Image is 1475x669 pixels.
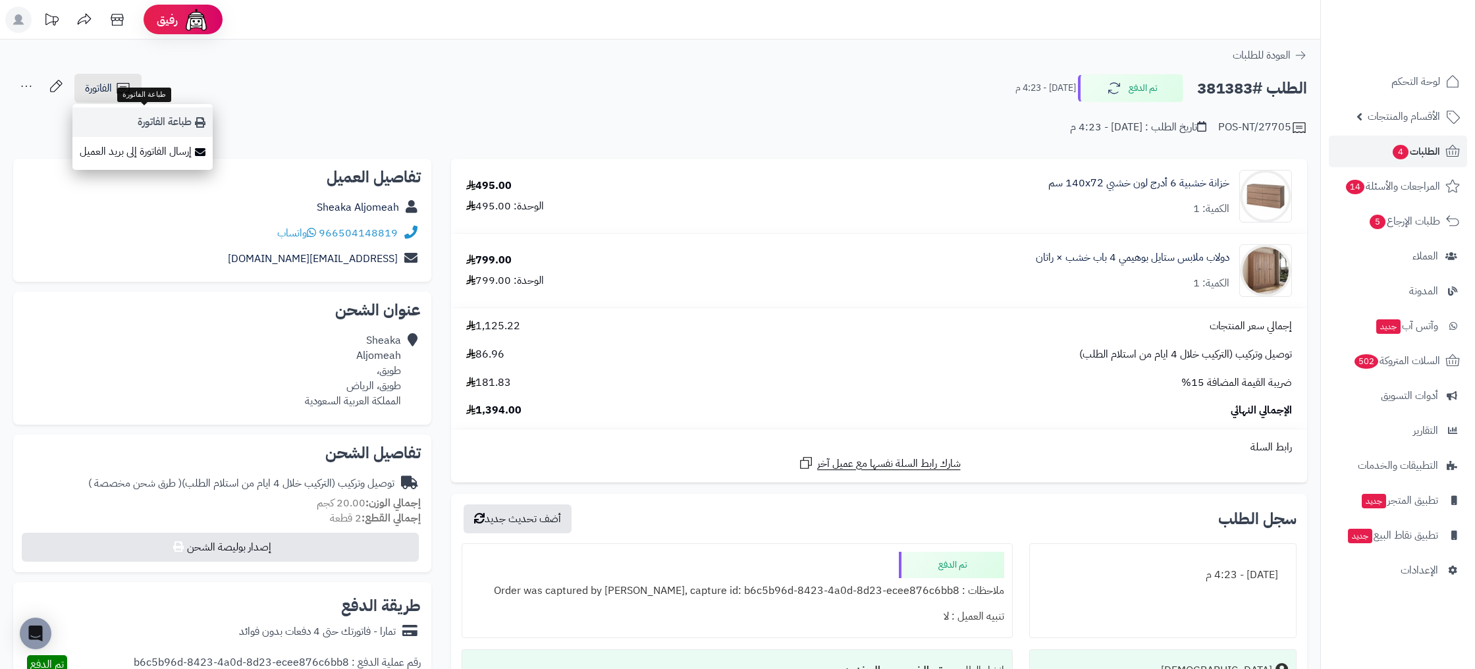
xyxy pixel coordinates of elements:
a: العملاء [1329,240,1467,272]
div: الكمية: 1 [1193,276,1229,291]
div: Open Intercom Messenger [20,618,51,649]
div: تنبيه العميل : لا [470,604,1004,629]
div: رابط السلة [456,440,1302,455]
h2: عنوان الشحن [24,302,421,318]
a: التقارير [1329,415,1467,446]
a: الفاتورة [74,74,142,103]
span: الإجمالي النهائي [1231,403,1292,418]
img: 1749977265-1-90x90.jpg [1240,244,1291,297]
span: ( طرق شحن مخصصة ) [88,475,182,491]
span: 86.96 [466,347,504,362]
a: طباعة الفاتورة [72,107,213,137]
a: تطبيق نقاط البيعجديد [1329,520,1467,551]
div: تاريخ الطلب : [DATE] - 4:23 م [1070,120,1206,135]
span: طلبات الإرجاع [1368,212,1440,230]
div: الوحدة: 495.00 [466,199,544,214]
div: طباعة الفاتورة [117,88,171,102]
img: logo-2.png [1385,37,1462,65]
span: لوحة التحكم [1391,72,1440,91]
span: التقارير [1413,421,1438,440]
a: تطبيق المتجرجديد [1329,485,1467,516]
a: دولاب ملابس ستايل بوهيمي 4 باب خشب × راتان [1036,250,1229,265]
a: [EMAIL_ADDRESS][DOMAIN_NAME] [228,251,398,267]
a: الطلبات4 [1329,136,1467,167]
span: جديد [1362,494,1386,508]
a: شارك رابط السلة نفسها مع عميل آخر [798,455,961,471]
strong: إجمالي القطع: [362,510,421,526]
a: 966504148819 [319,225,398,241]
span: العودة للطلبات [1233,47,1291,63]
strong: إجمالي الوزن: [365,495,421,511]
span: تطبيق المتجر [1360,491,1438,510]
span: المدونة [1409,282,1438,300]
button: إصدار بوليصة الشحن [22,533,419,562]
a: الإعدادات [1329,554,1467,586]
h2: تفاصيل الشحن [24,445,421,461]
span: 5 [1370,215,1385,229]
span: ضريبة القيمة المضافة 15% [1181,375,1292,390]
span: الأقسام والمنتجات [1368,107,1440,126]
span: شارك رابط السلة نفسها مع عميل آخر [817,456,961,471]
span: الإعدادات [1401,561,1438,579]
span: 181.83 [466,375,511,390]
div: Sheaka Aljomeah طويق، طويق، الرياض المملكة العربية السعودية [305,333,401,408]
div: 799.00 [466,253,512,268]
img: ai-face.png [183,7,209,33]
img: 1752058398-1(9)-90x90.jpg [1240,170,1291,223]
span: تطبيق نقاط البيع [1347,526,1438,545]
span: 1,125.22 [466,319,520,334]
div: الكمية: 1 [1193,201,1229,217]
small: 20.00 كجم [317,495,421,511]
a: المدونة [1329,275,1467,307]
span: جديد [1348,529,1372,543]
a: العودة للطلبات [1233,47,1307,63]
a: Sheaka Aljomeah [317,200,399,215]
a: المراجعات والأسئلة14 [1329,171,1467,202]
button: تم الدفع [1078,74,1183,102]
span: التطبيقات والخدمات [1358,456,1438,475]
div: [DATE] - 4:23 م [1038,562,1288,588]
div: 495.00 [466,178,512,194]
span: جديد [1376,319,1401,334]
div: ملاحظات : Order was captured by [PERSON_NAME], capture id: b6c5b96d-8423-4a0d-8d23-ecee876c6bb8 [470,578,1004,604]
div: تمارا - فاتورتك حتى 4 دفعات بدون فوائد [239,624,396,639]
a: لوحة التحكم [1329,66,1467,97]
a: التطبيقات والخدمات [1329,450,1467,481]
a: إرسال الفاتورة إلى بريد العميل [72,137,213,167]
h2: طريقة الدفع [341,598,421,614]
a: خزانة خشبية 6 أدرج لون خشبي 140x72 سم [1048,176,1229,191]
h2: تفاصيل العميل [24,169,421,185]
span: توصيل وتركيب (التركيب خلال 4 ايام من استلام الطلب) [1079,347,1292,362]
a: واتساب [277,225,316,241]
div: POS-NT/27705 [1218,120,1307,136]
span: المراجعات والأسئلة [1345,177,1440,196]
small: [DATE] - 4:23 م [1015,82,1076,95]
span: 14 [1346,180,1364,194]
span: 4 [1393,145,1408,159]
a: السلات المتروكة502 [1329,345,1467,377]
span: إجمالي سعر المنتجات [1210,319,1292,334]
a: تحديثات المنصة [35,7,68,36]
span: رفيق [157,12,178,28]
button: أضف تحديث جديد [464,504,572,533]
span: وآتس آب [1375,317,1438,335]
span: 502 [1354,354,1378,369]
span: أدوات التسويق [1381,387,1438,405]
span: الفاتورة [85,80,112,96]
span: السلات المتروكة [1353,352,1440,370]
h2: الطلب #381383 [1197,75,1307,102]
a: طلبات الإرجاع5 [1329,205,1467,237]
a: أدوات التسويق [1329,380,1467,412]
span: 1,394.00 [466,403,522,418]
small: 2 قطعة [330,510,421,526]
h3: سجل الطلب [1218,511,1297,527]
span: العملاء [1412,247,1438,265]
div: تم الدفع [899,552,1004,578]
span: الطلبات [1391,142,1440,161]
div: الوحدة: 799.00 [466,273,544,288]
a: وآتس آبجديد [1329,310,1467,342]
div: توصيل وتركيب (التركيب خلال 4 ايام من استلام الطلب) [88,476,394,491]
